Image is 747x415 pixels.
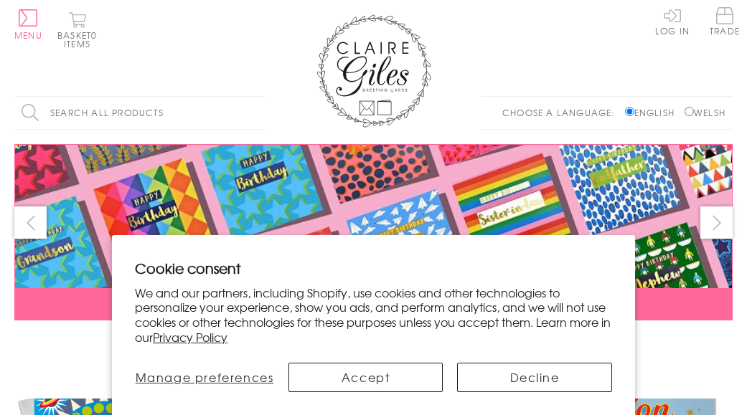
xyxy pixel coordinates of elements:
a: Trade [710,7,740,38]
h2: Cookie consent [135,258,612,278]
label: Welsh [685,106,725,119]
input: English [625,107,634,116]
input: Welsh [685,107,694,116]
button: Accept [288,363,443,392]
label: English [625,106,682,119]
input: Search [251,97,266,129]
button: Manage preferences [135,363,274,392]
span: Manage preferences [136,368,274,386]
span: Menu [14,29,42,42]
p: We and our partners, including Shopify, use cookies and other technologies to personalize your ex... [135,285,612,345]
button: Decline [457,363,611,392]
button: next [700,206,733,239]
a: Log In [655,7,690,35]
a: Privacy Policy [153,328,227,345]
span: 0 items [64,29,97,50]
div: Carousel Pagination [14,331,733,353]
input: Search all products [14,97,266,129]
p: Choose a language: [502,106,622,119]
span: Trade [710,7,740,35]
button: Menu [14,9,42,39]
button: Basket0 items [57,11,97,48]
button: prev [14,206,47,239]
img: Claire Giles Greetings Cards [316,14,431,128]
